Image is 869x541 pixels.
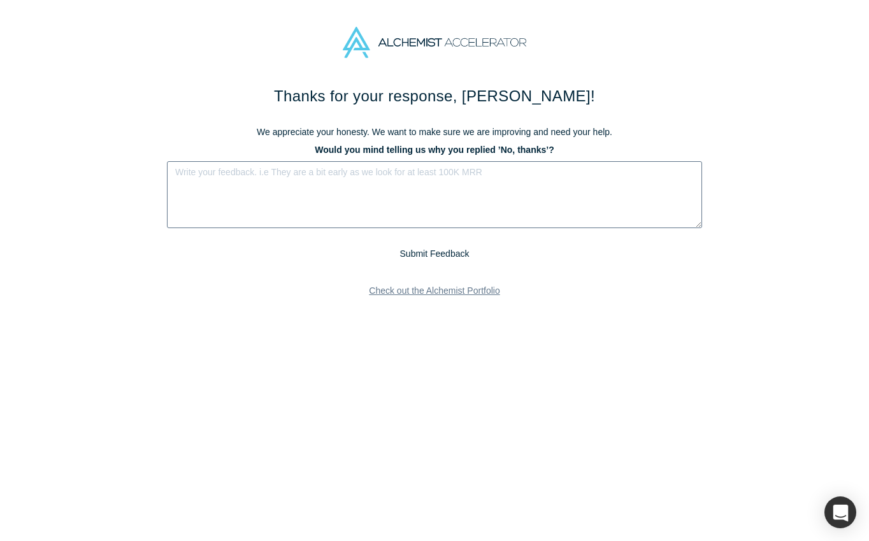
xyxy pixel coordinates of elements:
a: Check out the Alchemist Portfolio [359,280,509,302]
h1: Thanks for your response, [PERSON_NAME]! [167,85,702,108]
img: Alchemist Accelerator Logo [343,27,526,58]
p: We appreciate your honesty. We want to make sure we are improving and need your help. [167,126,702,139]
button: Submit Feedback [396,246,474,262]
b: Would you mind telling us why you replied ’No, thanks’? [315,145,554,155]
